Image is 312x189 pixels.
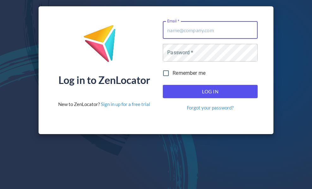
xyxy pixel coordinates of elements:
span: Log In [170,87,251,96]
a: Forgot your password? [187,104,234,111]
input: name@company.com [163,21,258,39]
span: Remember me [173,69,205,77]
img: ZenLocator [83,25,125,67]
button: Log In [163,85,258,98]
a: Sign in up for a free trial [101,101,150,107]
div: Log in to ZenLocator [58,75,150,85]
div: New to ZenLocator? [58,101,150,108]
